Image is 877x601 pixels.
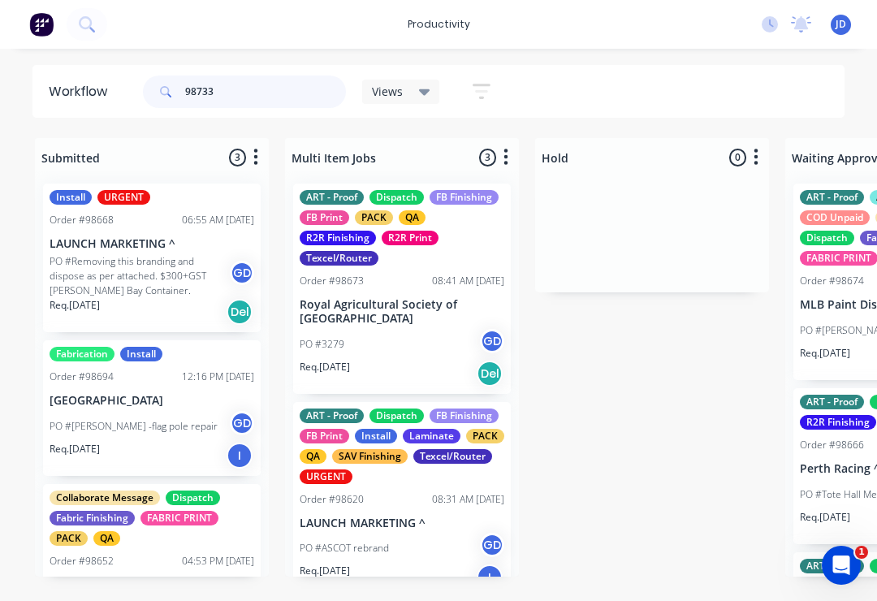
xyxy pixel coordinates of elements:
[182,554,254,569] div: 04:53 PM [DATE]
[50,554,114,569] div: Order #98652
[50,442,100,456] p: Req. [DATE]
[430,409,499,423] div: FB Finishing
[399,210,426,225] div: QA
[300,190,364,205] div: ART - Proof
[300,210,349,225] div: FB Print
[300,429,349,443] div: FB Print
[300,231,376,245] div: R2R Finishing
[300,564,350,578] p: Req. [DATE]
[29,12,54,37] img: Factory
[300,298,504,326] p: Royal Agricultural Society of [GEOGRAPHIC_DATA]
[50,491,160,505] div: Collaborate Message
[382,231,438,245] div: R2R Print
[50,190,92,205] div: Install
[97,190,150,205] div: URGENT
[800,210,870,225] div: COD Unpaid
[50,531,88,546] div: PACK
[182,370,254,384] div: 12:16 PM [DATE]
[293,402,511,599] div: ART - ProofDispatchFB FinishingFB PrintInstallLaminatePACKQASAV FinishingTexcel/RouterURGENTOrder...
[430,190,499,205] div: FB Finishing
[800,190,864,205] div: ART - Proof
[50,511,135,525] div: Fabric Finishing
[230,411,254,435] div: GD
[93,531,120,546] div: QA
[432,274,504,288] div: 08:41 AM [DATE]
[800,274,864,288] div: Order #98674
[403,429,460,443] div: Laminate
[800,559,864,573] div: ART - Proof
[800,395,864,409] div: ART - Proof
[50,298,100,313] p: Req. [DATE]
[300,251,378,266] div: Texcel/Router
[49,82,115,102] div: Workflow
[293,184,511,394] div: ART - ProofDispatchFB FinishingFB PrintPACKQAR2R FinishingR2R PrintTexcel/RouterOrder #9867308:41...
[822,546,861,585] iframe: Intercom live chat
[120,347,162,361] div: Install
[43,340,261,476] div: FabricationInstallOrder #9869412:16 PM [DATE][GEOGRAPHIC_DATA]PO #[PERSON_NAME] -flag pole repair...
[372,83,403,100] span: Views
[355,429,397,443] div: Install
[140,511,218,525] div: FABRIC PRINT
[227,299,253,325] div: Del
[300,541,389,556] p: PO #ASCOT rebrand
[413,449,492,464] div: Texcel/Router
[50,419,218,434] p: PO #[PERSON_NAME] -flag pole repair
[227,443,253,469] div: I
[480,329,504,353] div: GD
[800,346,850,361] p: Req. [DATE]
[836,17,846,32] span: JD
[332,449,408,464] div: SAV Finishing
[300,469,352,484] div: URGENT
[50,370,114,384] div: Order #98694
[300,409,364,423] div: ART - Proof
[800,231,854,245] div: Dispatch
[50,213,114,227] div: Order #98668
[43,184,261,332] div: InstallURGENTOrder #9866806:55 AM [DATE]LAUNCH MARKETING ^PO #Removing this branding and dispose ...
[300,492,364,507] div: Order #98620
[800,510,850,525] p: Req. [DATE]
[466,429,504,443] div: PACK
[182,213,254,227] div: 06:55 AM [DATE]
[166,491,220,505] div: Dispatch
[800,415,876,430] div: R2R Finishing
[477,564,503,590] div: I
[300,360,350,374] p: Req. [DATE]
[50,254,230,298] p: PO #Removing this branding and dispose as per attached. $300+GST [PERSON_NAME] Bay Container.
[300,274,364,288] div: Order #98673
[50,394,254,408] p: [GEOGRAPHIC_DATA]
[50,237,254,251] p: LAUNCH MARKETING ^
[300,449,326,464] div: QA
[230,261,254,285] div: GD
[355,210,393,225] div: PACK
[480,533,504,557] div: GD
[477,361,503,387] div: Del
[369,190,424,205] div: Dispatch
[185,76,346,108] input: Search for orders...
[300,517,504,530] p: LAUNCH MARKETING ^
[432,492,504,507] div: 08:31 AM [DATE]
[400,12,478,37] div: productivity
[855,546,868,559] span: 1
[800,438,864,452] div: Order #98666
[369,409,424,423] div: Dispatch
[50,347,114,361] div: Fabrication
[300,337,344,352] p: PO #3279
